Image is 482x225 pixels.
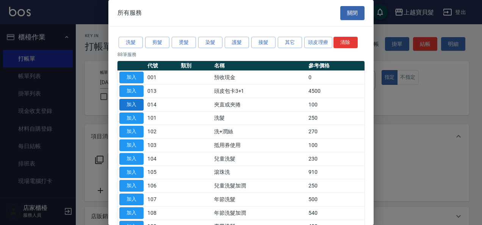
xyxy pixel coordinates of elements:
[307,125,365,139] td: 270
[307,61,365,71] th: 參考價格
[307,166,365,179] td: 910
[145,37,169,48] button: 剪髮
[119,153,144,165] button: 加入
[212,61,307,71] th: 名稱
[146,193,179,206] td: 107
[146,84,179,98] td: 013
[307,71,365,84] td: 0
[198,37,222,48] button: 染髮
[212,206,307,220] td: 年節洗髮加潤
[119,37,143,48] button: 洗髮
[307,139,365,152] td: 100
[119,207,144,219] button: 加入
[307,98,365,111] td: 100
[307,206,365,220] td: 540
[212,139,307,152] td: 抵用券使用
[146,206,179,220] td: 108
[333,37,358,48] button: 清除
[212,98,307,111] td: 夾直或夾捲
[212,152,307,166] td: 兒童洗髮
[146,125,179,139] td: 102
[146,139,179,152] td: 103
[119,85,144,97] button: 加入
[119,194,144,205] button: 加入
[340,6,365,20] button: 關閉
[212,111,307,125] td: 洗髮
[179,61,212,71] th: 類別
[119,112,144,124] button: 加入
[172,37,196,48] button: 燙髮
[117,9,142,17] span: 所有服務
[225,37,249,48] button: 護髮
[119,72,144,83] button: 加入
[212,125,307,139] td: 洗+潤絲
[146,152,179,166] td: 104
[212,166,307,179] td: 滾珠洗
[212,179,307,193] td: 兒童洗髮加潤
[146,61,179,71] th: 代號
[307,152,365,166] td: 230
[119,126,144,137] button: 加入
[251,37,275,48] button: 接髮
[146,111,179,125] td: 101
[119,139,144,151] button: 加入
[119,99,144,111] button: 加入
[119,180,144,192] button: 加入
[212,193,307,206] td: 年節洗髮
[212,84,307,98] td: 頭皮包卡3+1
[146,98,179,111] td: 014
[146,71,179,84] td: 001
[117,51,365,58] p: 88 筆服務
[304,37,332,48] button: 頭皮理療
[119,167,144,178] button: 加入
[307,179,365,193] td: 250
[212,71,307,84] td: 預收現金
[278,37,302,48] button: 其它
[146,179,179,193] td: 106
[146,166,179,179] td: 105
[307,84,365,98] td: 4500
[307,111,365,125] td: 250
[307,193,365,206] td: 500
